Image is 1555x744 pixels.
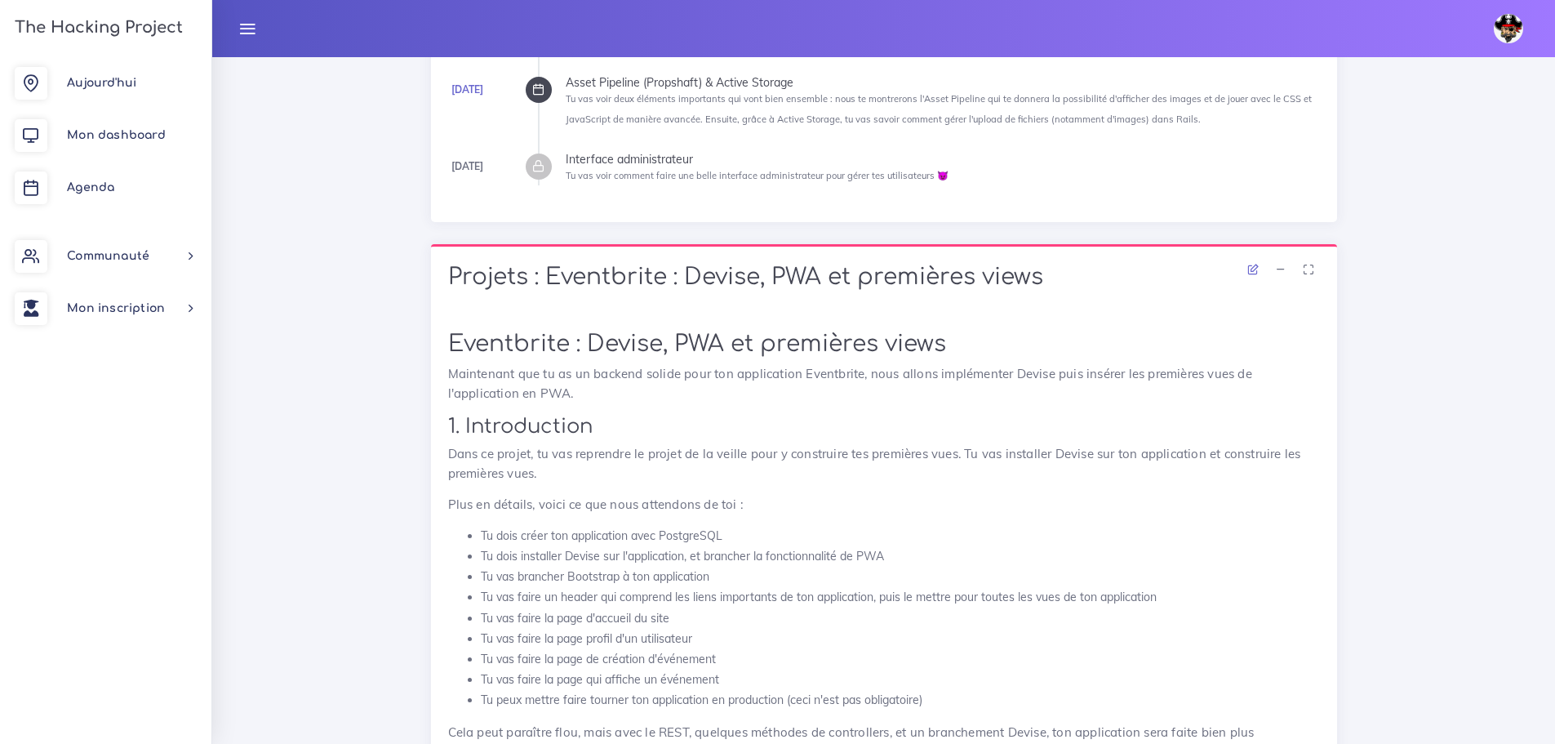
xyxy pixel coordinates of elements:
[67,250,149,262] span: Communauté
[448,264,1320,292] h1: Projets : Eventbrite : Devise, PWA et premières views
[448,331,1320,359] h1: Eventbrite : Devise, PWA et premières views
[481,608,1320,629] li: Tu vas faire la page d'accueil du site
[481,526,1320,546] li: Tu dois créer ton application avec PostgreSQL
[451,158,483,176] div: [DATE]
[566,93,1312,125] small: Tu vas voir deux éléments importants qui vont bien ensemble : nous te montrerons l'Asset Pipeline...
[448,415,1320,439] h2: 1. Introduction
[481,567,1320,587] li: Tu vas brancher Bootstrap à ton application
[481,649,1320,670] li: Tu vas faire la page de création d'événement
[566,170,949,181] small: Tu vas voir comment faire une belle interface administrateur pour gérer tes utilisateurs 😈
[448,495,1320,515] p: Plus en détails, voici ce que nous attendons de toi :
[481,546,1320,567] li: Tu dois installer Devise sur l'application, et brancher la fonctionnalité de PWA
[448,364,1320,403] p: Maintenant que tu as un backend solide pour ton application Eventbrite, nous allons implémenter D...
[67,77,136,89] span: Aujourd'hui
[1494,14,1523,43] img: avatar
[10,19,183,37] h3: The Hacking Project
[67,181,114,194] span: Agenda
[566,154,1320,165] div: Interface administrateur
[448,444,1320,483] p: Dans ce projet, tu vas reprendre le projet de la veille pour y construire tes premières vues. Tu ...
[566,77,1320,88] div: Asset Pipeline (Propshaft) & Active Storage
[67,302,165,314] span: Mon inscription
[481,587,1320,608] li: Tu vas faire un header qui comprend les liens importants de ton application, puis le mettre pour ...
[481,670,1320,690] li: Tu vas faire la page qui affiche un événement
[481,629,1320,649] li: Tu vas faire la page profil d'un utilisateur
[451,83,483,96] a: [DATE]
[481,690,1320,711] li: Tu peux mettre faire tourner ton application en production (ceci n'est pas obligatoire)
[67,129,166,141] span: Mon dashboard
